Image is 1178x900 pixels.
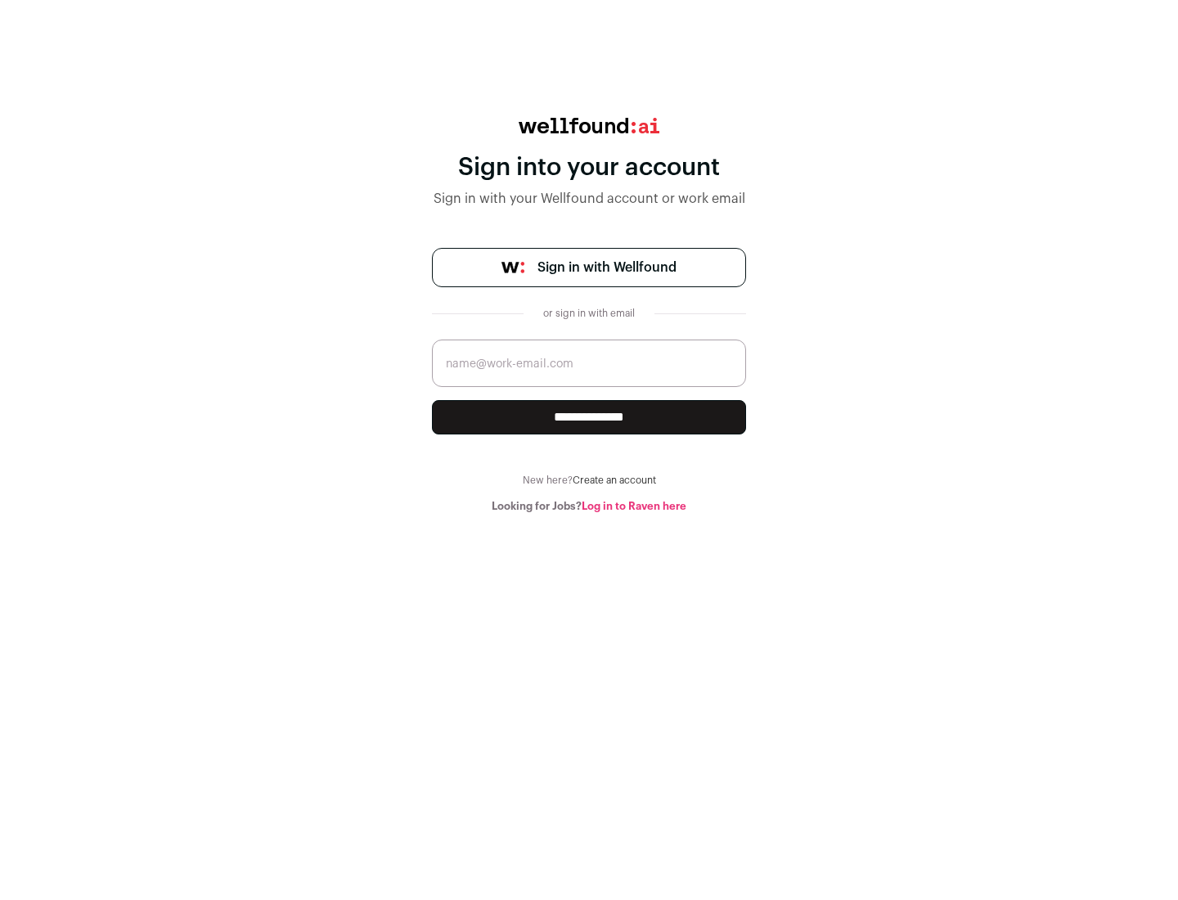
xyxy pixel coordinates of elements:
[432,189,746,209] div: Sign in with your Wellfound account or work email
[582,501,686,511] a: Log in to Raven here
[432,248,746,287] a: Sign in with Wellfound
[519,118,659,133] img: wellfound:ai
[573,475,656,485] a: Create an account
[537,258,677,277] span: Sign in with Wellfound
[432,340,746,387] input: name@work-email.com
[432,153,746,182] div: Sign into your account
[501,262,524,273] img: wellfound-symbol-flush-black-fb3c872781a75f747ccb3a119075da62bfe97bd399995f84a933054e44a575c4.png
[432,500,746,513] div: Looking for Jobs?
[432,474,746,487] div: New here?
[537,307,641,320] div: or sign in with email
